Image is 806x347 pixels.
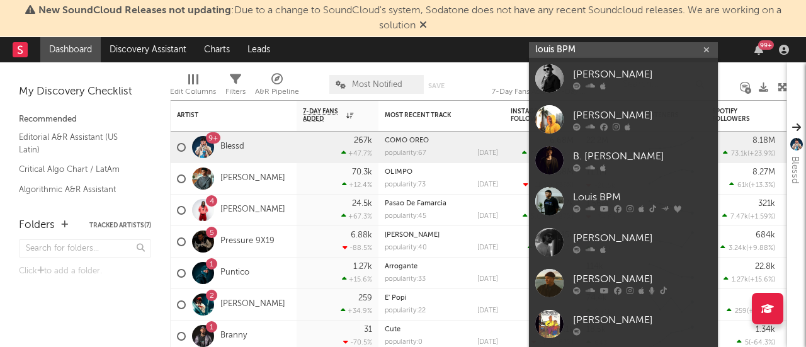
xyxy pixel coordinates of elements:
[385,169,412,176] a: OLIMPO
[528,244,574,252] div: ( )
[573,313,712,328] div: [PERSON_NAME]
[343,244,372,252] div: -88.5 %
[170,69,216,105] div: Edit Columns
[529,58,718,99] a: [PERSON_NAME]
[737,182,749,189] span: 61k
[750,213,773,220] span: +1.59 %
[38,6,781,31] span: : Due to a change to SoundCloud's system, Sodatone does not have any recent Soundcloud releases. ...
[573,272,712,287] div: [PERSON_NAME]
[573,190,712,205] div: Louis BPM
[342,181,372,189] div: +12.4 %
[385,244,427,251] div: popularity: 40
[758,40,774,50] div: 99 +
[419,21,427,31] span: Dismiss
[343,338,372,346] div: -70.5 %
[225,84,246,100] div: Filters
[752,168,775,176] div: 8.27M
[40,37,101,62] a: Dashboard
[89,222,151,229] button: Tracked Artists(7)
[529,181,718,222] a: Louis BPM
[255,84,299,100] div: A&R Pipeline
[385,150,426,157] div: popularity: 67
[492,69,586,105] div: 7-Day Fans Added (7-Day Fans Added)
[177,111,271,119] div: Artist
[735,308,747,315] span: 259
[511,108,555,123] div: Instagram Followers
[19,239,151,258] input: Search for folders...
[730,213,748,220] span: 7.47k
[195,37,239,62] a: Charts
[239,37,279,62] a: Leads
[19,183,139,208] a: Algorithmic A&R Assistant ([GEOGRAPHIC_DATA])
[385,111,479,119] div: Most Recent Track
[225,69,246,105] div: Filters
[352,81,402,89] span: Most Notified
[220,331,247,341] a: Branny
[573,108,712,123] div: [PERSON_NAME]
[385,263,498,270] div: Arrogante
[385,339,423,346] div: popularity: 0
[477,307,498,314] div: [DATE]
[385,326,498,333] div: Cute
[303,108,343,123] span: 7-Day Fans Added
[19,264,151,279] div: Click to add a folder.
[385,276,426,283] div: popularity: 33
[385,232,498,239] div: BAILEN
[477,276,498,283] div: [DATE]
[351,231,372,239] div: 6.88k
[477,181,498,188] div: [DATE]
[385,232,440,239] a: [PERSON_NAME]
[737,338,775,346] div: ( )
[385,200,498,207] div: Pasao De Famarcia
[756,231,775,239] div: 684k
[385,200,446,207] a: Pasao De Famarcia
[731,151,747,157] span: 73.1k
[341,307,372,315] div: +34.9 %
[477,150,498,157] div: [DATE]
[729,245,746,252] span: 3.24k
[220,268,249,278] a: Puntico
[385,181,426,188] div: popularity: 73
[342,275,372,283] div: +15.6 %
[352,168,372,176] div: 70.3k
[720,244,775,252] div: ( )
[754,45,763,55] button: 99+
[19,218,55,233] div: Folders
[732,276,748,283] span: 1.27k
[19,112,151,127] div: Recommended
[255,69,299,105] div: A&R Pipeline
[385,137,498,144] div: COMO OREO
[724,275,775,283] div: ( )
[385,169,498,176] div: OLIMPO
[352,200,372,208] div: 24.5k
[573,231,712,246] div: [PERSON_NAME]
[492,84,586,100] div: 7-Day Fans Added (7-Day Fans Added)
[752,137,775,145] div: 8.18M
[722,212,775,220] div: ( )
[385,295,498,302] div: E' Popi
[341,212,372,220] div: +67.3 %
[385,326,400,333] a: Cute
[477,339,498,346] div: [DATE]
[385,295,407,302] a: E' Popi
[220,236,275,247] a: Pressure 9X19
[523,181,574,189] div: ( )
[341,149,372,157] div: +47.7 %
[750,276,773,283] span: +15.6 %
[523,212,574,220] div: ( )
[727,307,775,315] div: ( )
[751,182,773,189] span: +13.3 %
[573,149,712,164] div: B. [PERSON_NAME]
[749,151,773,157] span: +23.9 %
[573,67,712,82] div: [PERSON_NAME]
[522,149,574,157] div: ( )
[723,149,775,157] div: ( )
[529,140,718,181] a: B. [PERSON_NAME]
[529,99,718,140] a: [PERSON_NAME]
[220,142,244,152] a: Blessd
[529,222,718,263] a: [PERSON_NAME]
[529,42,718,58] input: Search for artists
[748,245,773,252] span: +9.88 %
[220,299,285,310] a: [PERSON_NAME]
[220,205,285,215] a: [PERSON_NAME]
